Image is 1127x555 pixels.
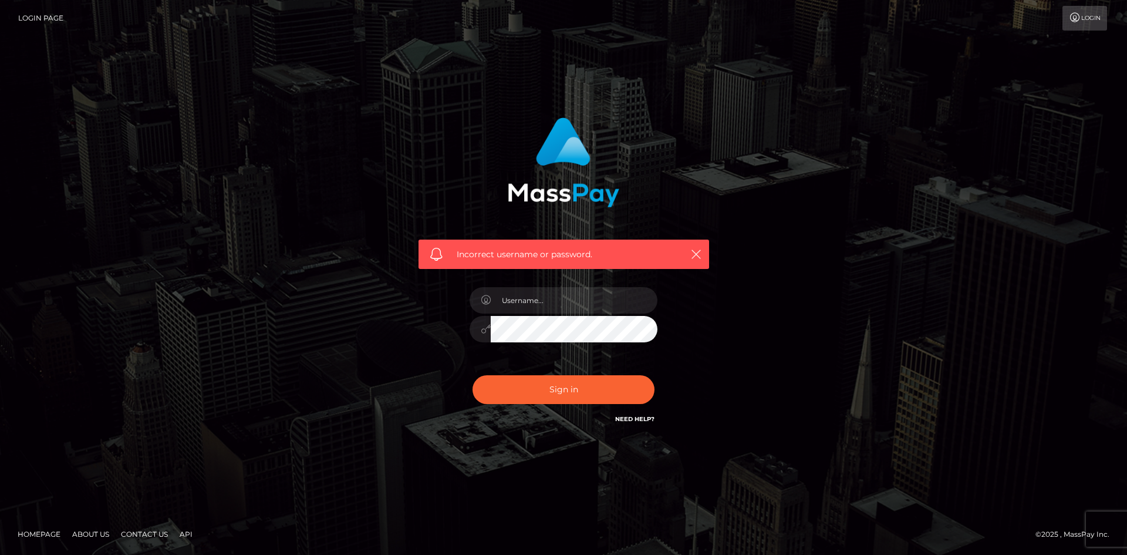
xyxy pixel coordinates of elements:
[457,248,671,261] span: Incorrect username or password.
[1062,6,1107,31] a: Login
[13,525,65,543] a: Homepage
[175,525,197,543] a: API
[18,6,63,31] a: Login Page
[116,525,173,543] a: Contact Us
[473,375,654,404] button: Sign in
[615,415,654,423] a: Need Help?
[68,525,114,543] a: About Us
[1035,528,1118,541] div: © 2025 , MassPay Inc.
[491,287,657,314] input: Username...
[508,117,619,207] img: MassPay Login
